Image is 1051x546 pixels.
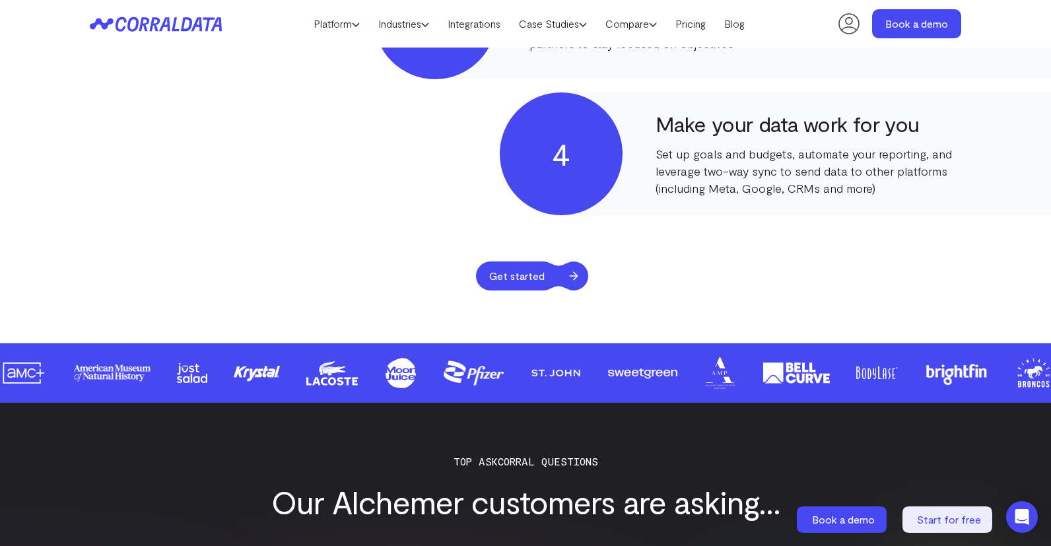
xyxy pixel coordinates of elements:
[797,506,889,533] a: Book a demo
[872,9,961,38] a: Book a demo
[438,14,510,34] a: Integrations
[510,14,596,34] a: Case Studies
[902,506,995,533] a: Start for free
[656,145,972,197] p: Set up goals and budgets, automate your reporting, and leverage two-way sync to send data to othe...
[304,14,369,34] a: Platform
[917,513,981,526] span: Start for free
[500,92,623,215] div: 4
[596,14,666,34] a: Compare
[476,261,558,290] span: Get started
[666,14,715,34] a: Pricing
[812,513,875,526] span: Book a demo
[1006,501,1038,533] div: Open Intercom Messenger
[96,484,955,520] h3: Our Alchemer customers are asking...
[96,456,955,467] p: Top ASKCorral Questions
[369,14,438,34] a: Industries
[715,14,754,34] a: Blog
[476,261,587,290] a: Get started
[656,112,972,135] h4: Make your data work for you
